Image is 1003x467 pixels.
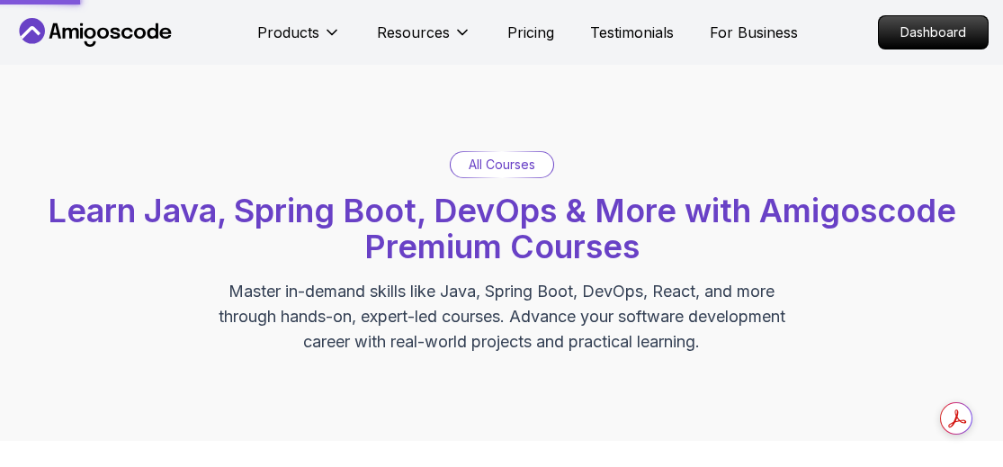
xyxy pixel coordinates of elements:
[879,16,988,49] p: Dashboard
[200,279,804,355] p: Master in-demand skills like Java, Spring Boot, DevOps, React, and more through hands-on, expert-...
[891,355,1003,440] iframe: chat widget
[590,22,674,43] a: Testimonials
[878,15,989,49] a: Dashboard
[377,22,450,43] p: Resources
[48,191,956,266] span: Learn Java, Spring Boot, DevOps & More with Amigoscode Premium Courses
[469,156,535,174] p: All Courses
[710,22,798,43] a: For Business
[257,22,319,43] p: Products
[377,22,471,58] button: Resources
[257,22,341,58] button: Products
[507,22,554,43] a: Pricing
